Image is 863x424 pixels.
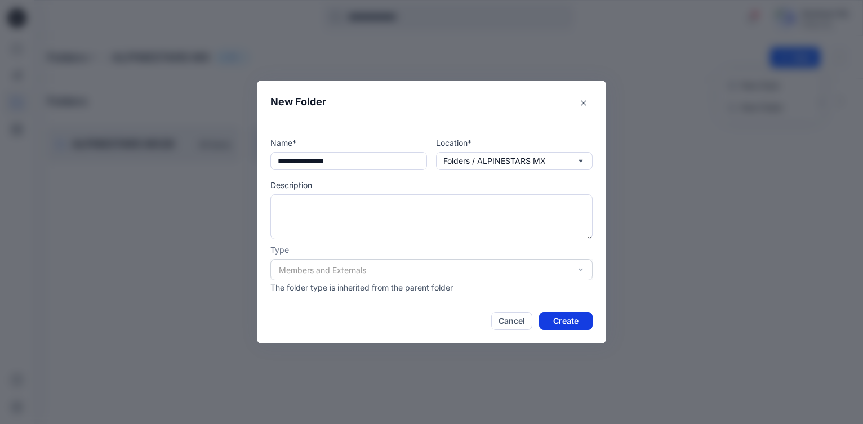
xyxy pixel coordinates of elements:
[436,137,593,149] p: Location*
[270,282,593,293] p: The folder type is inherited from the parent folder
[270,137,427,149] p: Name*
[270,179,593,191] p: Description
[491,312,532,330] button: Cancel
[270,244,593,256] p: Type
[257,81,606,123] header: New Folder
[539,312,593,330] button: Create
[436,152,593,170] button: Folders / ALPINESTARS MX
[575,94,593,112] button: Close
[443,155,546,167] p: Folders / ALPINESTARS MX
